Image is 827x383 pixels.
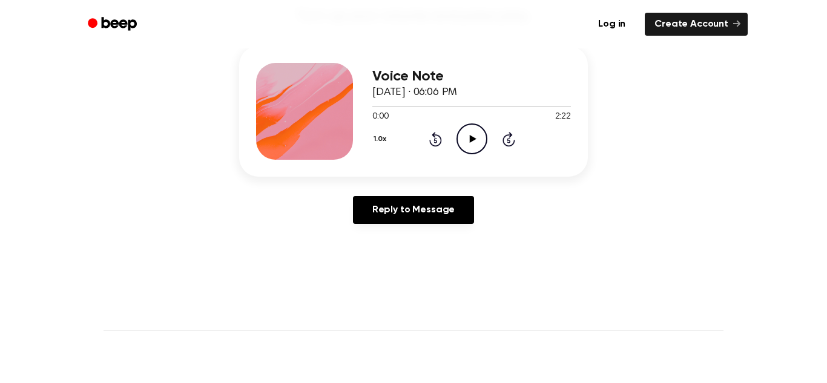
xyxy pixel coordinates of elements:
button: 1.0x [372,129,390,149]
a: Reply to Message [353,196,474,224]
a: Create Account [645,13,748,36]
a: Beep [79,13,148,36]
span: 2:22 [555,111,571,123]
a: Log in [586,10,638,38]
span: [DATE] · 06:06 PM [372,87,457,98]
h3: Voice Note [372,68,571,85]
span: 0:00 [372,111,388,123]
